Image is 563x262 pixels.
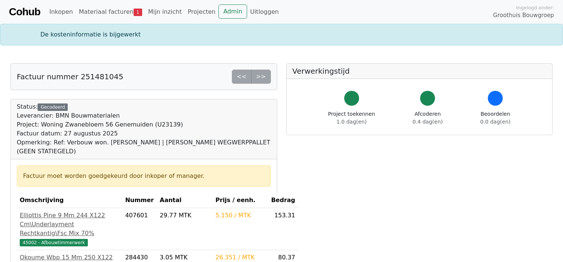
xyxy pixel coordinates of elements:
span: 1.0 dag(en) [336,119,367,125]
td: 153.31 [268,208,298,250]
div: Gecodeerd [38,103,68,111]
th: Nummer [122,193,157,208]
div: Factuur datum: 27 augustus 2025 [17,129,271,138]
div: Factuur moet worden goedgekeurd door inkoper of manager. [23,172,265,180]
div: 3.05 MTK [160,253,209,262]
a: Elliottis Pine 9 Mm 244 X122 Cm\Underlayment Rechtkantig\Fsc Mix 70%45002 - Afbouwtimmerwerk [20,211,119,247]
div: 29.77 MTK [160,211,209,220]
a: Admin [218,4,247,19]
th: Prijs / eenh. [212,193,268,208]
th: Aantal [157,193,212,208]
a: Uitloggen [247,4,282,19]
a: Mijn inzicht [145,4,185,19]
span: 1 [134,9,142,16]
span: Groothuis Bouwgroep [493,11,554,20]
td: 407601 [122,208,157,250]
span: Ingelogd onder: [516,4,554,11]
div: Afcoderen [413,110,443,126]
div: Project: Woning Zwanebloem 56 Genemuiden (U23139) [17,120,271,129]
th: Bedrag [268,193,298,208]
div: Status: [17,102,271,156]
a: Materiaal facturen1 [76,4,145,19]
span: 45002 - Afbouwtimmerwerk [20,239,88,246]
span: 0.4 dag(en) [413,119,443,125]
div: Opmerking: Ref: Verbouw won. [PERSON_NAME] | [PERSON_NAME] WEGWERPPALLET (GEEN STATIEGELD) [17,138,271,156]
div: 26.351 / MTK [215,253,265,262]
div: Project toekennen [328,110,375,126]
div: De kosteninformatie is bijgewerkt [36,30,527,39]
h5: Factuur nummer 251481045 [17,72,123,81]
a: Inkopen [46,4,76,19]
div: Beoordelen [480,110,511,126]
div: Leverancier: BMN Bouwmaterialen [17,111,271,120]
h5: Verwerkingstijd [292,67,547,76]
th: Omschrijving [17,193,122,208]
a: Projecten [185,4,218,19]
a: Cohub [9,3,40,21]
div: 5.150 / MTK [215,211,265,220]
div: Elliottis Pine 9 Mm 244 X122 Cm\Underlayment Rechtkantig\Fsc Mix 70% [20,211,119,238]
span: 0.0 dag(en) [480,119,511,125]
